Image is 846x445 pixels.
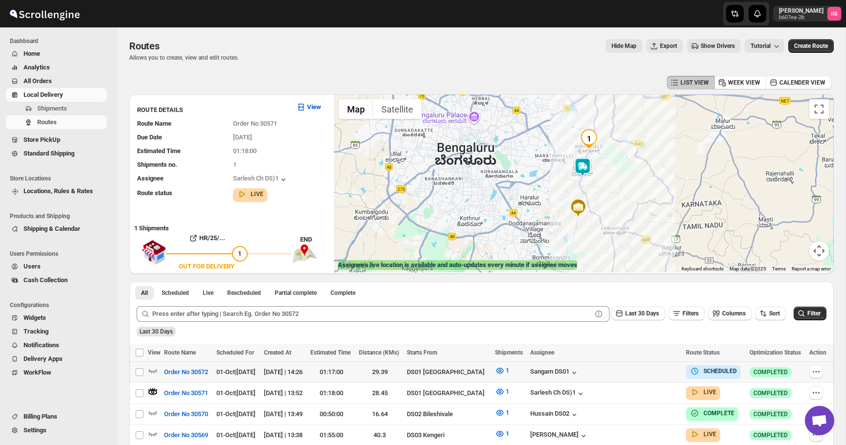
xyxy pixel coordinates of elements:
[10,37,111,45] span: Dashboard
[728,79,760,87] span: WEEK VIEW
[407,388,489,398] div: DS01 [GEOGRAPHIC_DATA]
[310,430,353,440] div: 01:55:00
[714,76,766,89] button: WEEK VIEW
[407,349,437,356] span: Starts From
[216,431,256,439] span: 01-Oct | [DATE]
[690,408,734,418] button: COMPLETE
[164,388,208,398] span: Order No 30571
[809,99,829,119] button: Toggle fullscreen view
[158,385,214,401] button: Order No 30571
[530,349,554,356] span: Assignee
[264,349,291,356] span: Created At
[687,39,741,53] button: Show Drivers
[779,15,823,21] p: b607ea-2b
[23,150,74,157] span: Standard Shipping
[766,76,831,89] button: CALENDER VIEW
[772,266,786,271] a: Terms (opens in new tab)
[489,384,515,400] button: 1
[23,276,68,284] span: Cash Collection
[23,77,52,85] span: All Orders
[164,409,208,419] span: Order No 30570
[788,39,834,53] button: Create Route
[233,161,236,168] span: 1
[704,389,716,396] b: LIVE
[158,406,214,422] button: Order No 30570
[708,307,752,320] button: Columns
[809,349,826,356] span: Action
[23,355,63,362] span: Delivery Apps
[407,430,489,440] div: DS03 Kengeri
[135,286,154,300] button: All routes
[611,307,665,320] button: Last 30 Days
[23,328,48,335] span: Tracking
[158,427,214,443] button: Order No 30569
[140,328,173,335] span: Last 30 Days
[164,349,196,356] span: Route Name
[166,230,248,246] button: HR/25/...
[233,133,252,141] span: [DATE]
[704,368,737,375] b: SCHEDULED
[162,289,189,297] span: Scheduled
[6,115,107,129] button: Routes
[8,1,81,26] img: ScrollEngine
[238,250,241,257] span: 1
[199,234,225,242] b: HR/25/...
[6,423,107,437] button: Settings
[233,147,257,155] span: 01:18:00
[646,39,683,53] button: Export
[10,301,111,309] span: Configurations
[307,103,321,111] b: View
[755,307,786,320] button: Sort
[216,368,256,376] span: 01-Oct | [DATE]
[310,409,353,419] div: 00:50:00
[158,364,214,380] button: Order No 30572
[23,426,47,434] span: Settings
[660,42,677,50] span: Export
[773,6,842,22] button: User menu
[506,430,509,437] span: 1
[794,307,826,320] button: Filter
[6,260,107,273] button: Users
[506,388,509,395] span: 1
[137,133,162,141] span: Due Date
[359,349,399,356] span: Distance (KMs)
[310,367,353,377] div: 01:17:00
[690,429,716,439] button: LIVE
[233,120,277,127] span: Order No 30571
[10,250,111,258] span: Users Permissions
[330,289,355,297] span: Complete
[23,225,80,232] span: Shipping & Calendar
[407,367,489,377] div: DS01 [GEOGRAPHIC_DATA]
[745,39,784,53] button: Tutorial
[336,260,369,272] img: Google
[681,266,724,272] button: Keyboard shortcuts
[148,349,161,356] span: View
[704,410,734,417] b: COMPLETE
[530,410,579,420] button: Hussain DS02
[264,409,305,419] div: [DATE] | 13:49
[251,191,263,198] b: LIVE
[264,388,305,398] div: [DATE] | 13:52
[129,40,160,52] span: Routes
[216,389,256,397] span: 01-Oct | [DATE]
[164,367,208,377] span: Order No 30572
[137,147,181,155] span: Estimated Time
[506,367,509,374] span: 1
[681,79,709,87] span: LIST VIEW
[690,366,737,376] button: SCHEDULED
[6,61,107,74] button: Analytics
[233,175,288,184] button: Sarlesh Ch DS)1
[753,368,788,376] span: COMPLETED
[300,235,329,245] div: END
[179,262,235,271] div: OUT FOR DELIVERY
[827,7,841,21] span: Romil Seth
[275,289,317,297] span: Partial complete
[216,349,254,356] span: Scheduled For
[625,310,659,317] span: Last 30 Days
[6,47,107,61] button: Home
[6,184,107,198] button: Locations, Rules & Rates
[722,310,746,317] span: Columns
[669,307,705,320] button: Filters
[373,99,422,119] button: Show satellite imagery
[290,99,327,115] button: View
